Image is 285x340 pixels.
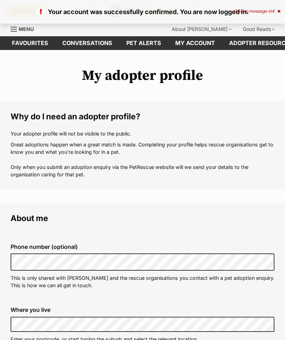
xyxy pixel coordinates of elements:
[238,22,280,36] div: Good Reads
[11,244,274,250] label: Phone number (optional)
[11,112,274,121] legend: Why do I need an adopter profile?
[55,36,119,50] a: conversations
[11,130,274,137] p: Your adopter profile will not be visible to the public.
[11,274,274,289] p: This is only shared with [PERSON_NAME] and the rescue organisations you contact with a pet adopti...
[167,22,236,36] div: About [PERSON_NAME]
[19,26,34,32] span: Menu
[11,22,39,35] a: Menu
[11,307,274,313] label: Where you live
[11,214,274,223] legend: About me
[11,141,274,178] p: Great adoptions happen when a great match is made. Completing your profile helps rescue organisat...
[119,36,168,50] a: Pet alerts
[168,36,222,50] a: My account
[5,36,55,50] a: Favourites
